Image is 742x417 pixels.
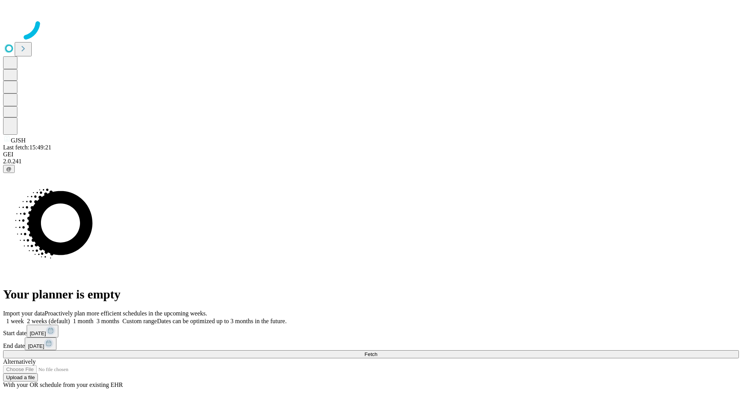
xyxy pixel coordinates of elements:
[6,166,12,172] span: @
[3,310,45,317] span: Import your data
[11,137,26,144] span: GJSH
[6,318,24,324] span: 1 week
[97,318,119,324] span: 3 months
[123,318,157,324] span: Custom range
[3,165,15,173] button: @
[45,310,207,317] span: Proactively plan more efficient schedules in the upcoming weeks.
[27,325,58,337] button: [DATE]
[157,318,286,324] span: Dates can be optimized up to 3 months in the future.
[27,318,70,324] span: 2 weeks (default)
[3,287,739,302] h1: Your planner is empty
[3,358,36,365] span: Alternatively
[25,337,56,350] button: [DATE]
[3,325,739,337] div: Start date
[3,381,123,388] span: With your OR schedule from your existing EHR
[3,373,38,381] button: Upload a file
[3,337,739,350] div: End date
[28,343,44,349] span: [DATE]
[30,331,46,336] span: [DATE]
[364,351,377,357] span: Fetch
[3,158,739,165] div: 2.0.241
[73,318,94,324] span: 1 month
[3,151,739,158] div: GEI
[3,144,51,151] span: Last fetch: 15:49:21
[3,350,739,358] button: Fetch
